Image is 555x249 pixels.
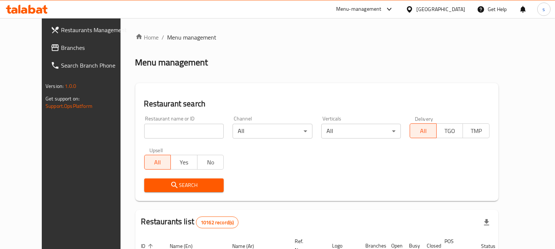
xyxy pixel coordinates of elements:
a: Search Branch Phone [45,57,135,74]
span: Search [150,181,218,190]
h2: Restaurants list [141,216,239,228]
li: / [162,33,165,42]
span: All [148,157,168,168]
nav: breadcrumb [135,33,498,42]
label: Upsell [149,147,163,153]
a: Branches [45,39,135,57]
button: TGO [436,123,463,138]
a: Home [135,33,159,42]
button: TMP [463,123,490,138]
span: Branches [61,43,129,52]
div: All [321,124,401,139]
button: Search [144,178,224,192]
div: Export file [478,214,495,231]
input: Search for restaurant name or ID.. [144,124,224,139]
div: Menu-management [336,5,382,14]
h2: Menu management [135,57,208,68]
span: All [413,126,434,136]
span: s [542,5,545,13]
a: Restaurants Management [45,21,135,39]
span: No [200,157,221,168]
span: Yes [174,157,194,168]
span: Restaurants Management [61,25,129,34]
button: All [144,155,171,170]
span: 10162 record(s) [196,219,238,226]
span: Version: [45,81,64,91]
a: Support.OpsPlatform [45,101,92,111]
button: Yes [170,155,197,170]
div: Total records count [196,216,238,228]
span: Menu management [167,33,217,42]
button: No [197,155,224,170]
div: All [233,124,312,139]
span: TGO [440,126,460,136]
span: Get support on: [45,94,79,103]
label: Delivery [415,116,433,121]
span: TMP [466,126,487,136]
h2: Restaurant search [144,98,490,109]
div: [GEOGRAPHIC_DATA] [416,5,465,13]
span: Search Branch Phone [61,61,129,70]
span: 1.0.0 [65,81,76,91]
button: All [410,123,437,138]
